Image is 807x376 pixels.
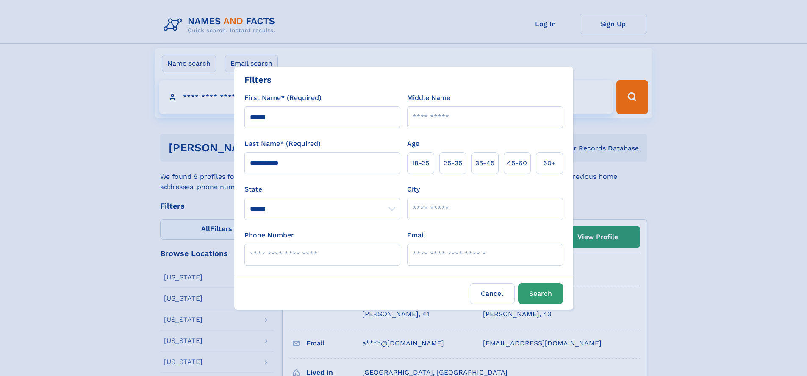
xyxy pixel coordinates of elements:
[244,93,322,103] label: First Name* (Required)
[244,230,294,240] label: Phone Number
[244,73,272,86] div: Filters
[407,139,419,149] label: Age
[407,230,425,240] label: Email
[475,158,494,168] span: 35‑45
[444,158,462,168] span: 25‑35
[407,184,420,195] label: City
[470,283,515,304] label: Cancel
[518,283,563,304] button: Search
[507,158,527,168] span: 45‑60
[244,139,321,149] label: Last Name* (Required)
[244,184,400,195] label: State
[412,158,429,168] span: 18‑25
[407,93,450,103] label: Middle Name
[543,158,556,168] span: 60+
